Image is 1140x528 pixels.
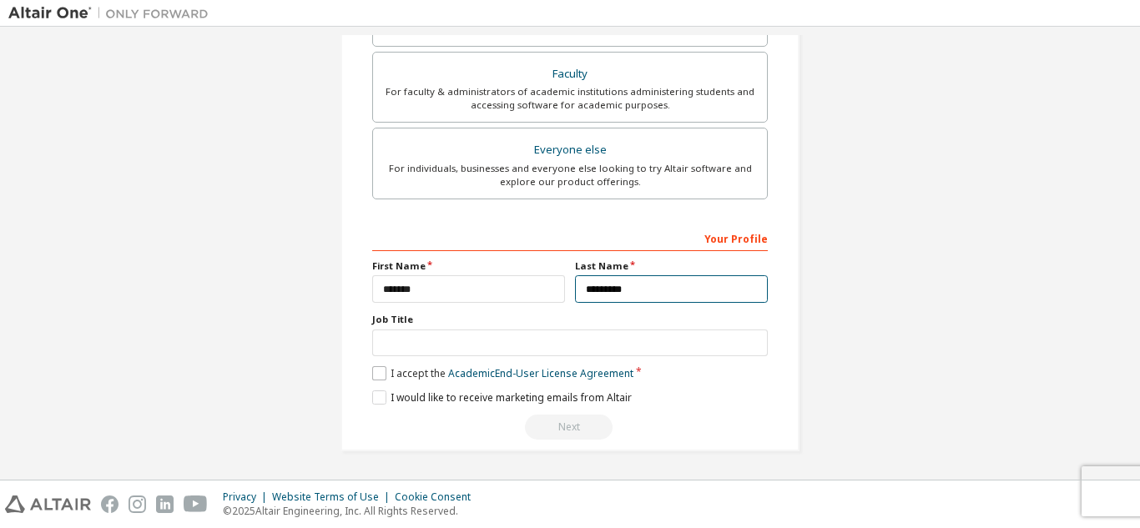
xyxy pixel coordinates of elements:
div: For individuals, businesses and everyone else looking to try Altair software and explore our prod... [383,162,757,189]
img: youtube.svg [184,495,208,513]
div: Faculty [383,63,757,86]
div: For faculty & administrators of academic institutions administering students and accessing softwa... [383,85,757,112]
label: Job Title [372,313,768,326]
div: Your Profile [372,224,768,251]
div: Privacy [223,490,272,504]
div: Read and acccept EULA to continue [372,415,768,440]
img: Altair One [8,5,217,22]
img: altair_logo.svg [5,495,91,513]
label: I would like to receive marketing emails from Altair [372,390,632,405]
div: Cookie Consent [395,490,481,504]
img: facebook.svg [101,495,119,513]
img: instagram.svg [129,495,146,513]
a: Academic End-User License Agreement [448,366,633,380]
div: Website Terms of Use [272,490,395,504]
label: First Name [372,259,565,273]
label: Last Name [575,259,768,273]
p: © 2025 Altair Engineering, Inc. All Rights Reserved. [223,504,481,518]
label: I accept the [372,366,633,380]
img: linkedin.svg [156,495,174,513]
div: Everyone else [383,138,757,162]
